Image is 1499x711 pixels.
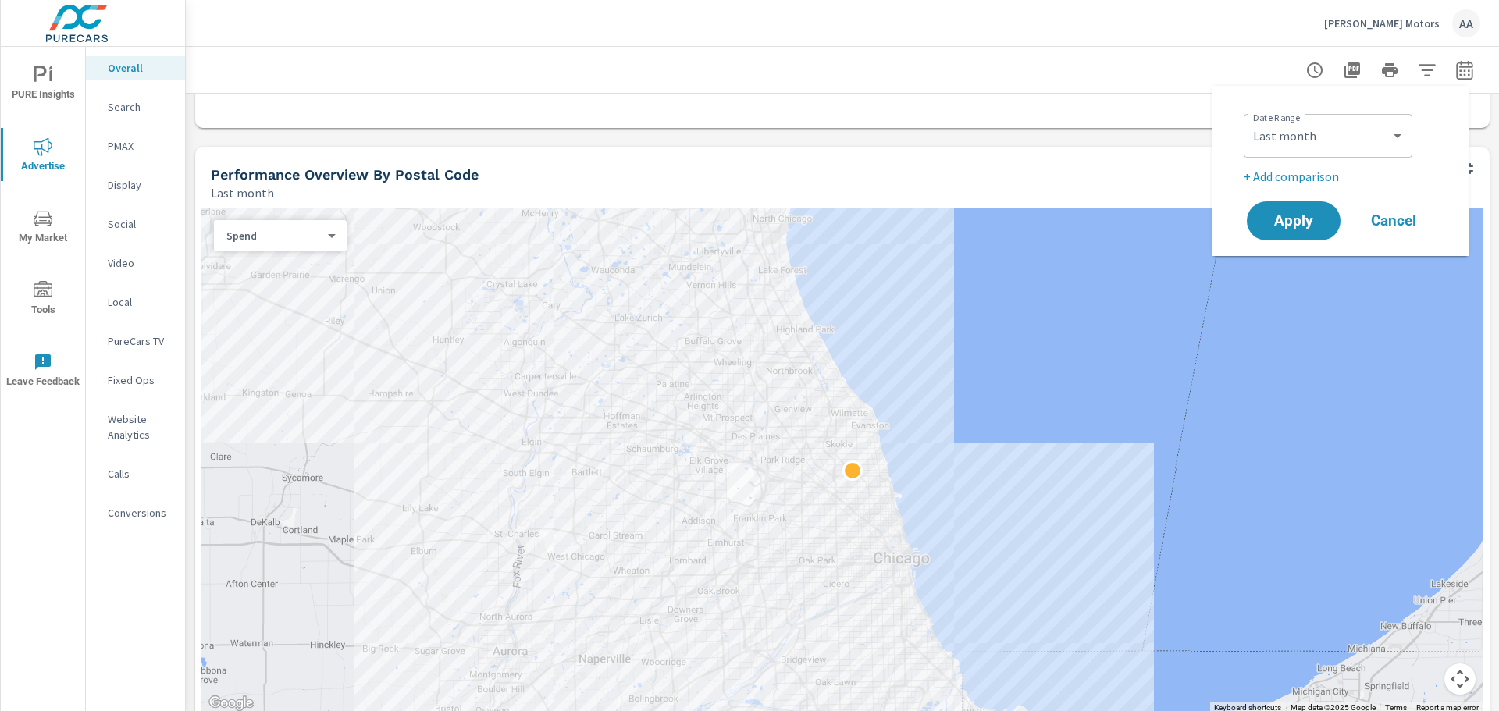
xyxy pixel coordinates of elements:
p: Search [108,99,173,115]
div: PMAX [86,134,185,158]
p: Local [108,294,173,310]
p: Spend [226,229,322,243]
div: Social [86,212,185,236]
button: Print Report [1374,55,1405,86]
button: Cancel [1347,201,1440,240]
div: Conversions [86,501,185,524]
p: Last month [211,183,274,202]
p: Display [108,177,173,193]
span: Tools [5,281,80,319]
div: Fixed Ops [86,368,185,392]
p: Video [108,255,173,271]
div: Search [86,95,185,119]
button: Map camera controls [1444,663,1476,695]
div: Display [86,173,185,197]
p: Social [108,216,173,232]
span: PURE Insights [5,66,80,104]
div: Calls [86,462,185,485]
div: Video [86,251,185,275]
div: nav menu [1,47,85,406]
button: Apply Filters [1412,55,1443,86]
p: PMAX [108,138,173,154]
div: PureCars TV [86,329,185,353]
div: Overall [86,56,185,80]
span: Apply [1262,214,1325,228]
p: [PERSON_NAME] Motors [1324,16,1440,30]
p: Fixed Ops [108,372,173,388]
button: "Export Report to PDF" [1337,55,1368,86]
p: Calls [108,466,173,482]
span: Leave Feedback [5,353,80,391]
button: Apply [1247,201,1341,240]
span: Advertise [5,137,80,176]
p: PureCars TV [108,333,173,349]
span: Cancel [1362,214,1425,228]
div: Website Analytics [86,407,185,446]
p: Website Analytics [108,411,173,443]
p: Overall [108,60,173,76]
div: AA [1452,9,1480,37]
p: + Add comparison [1244,167,1444,186]
p: Conversions [108,505,173,521]
div: Spend [214,229,334,244]
button: Select Date Range [1449,55,1480,86]
h5: Performance Overview By Postal Code [211,166,479,183]
div: Local [86,290,185,314]
span: My Market [5,209,80,247]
